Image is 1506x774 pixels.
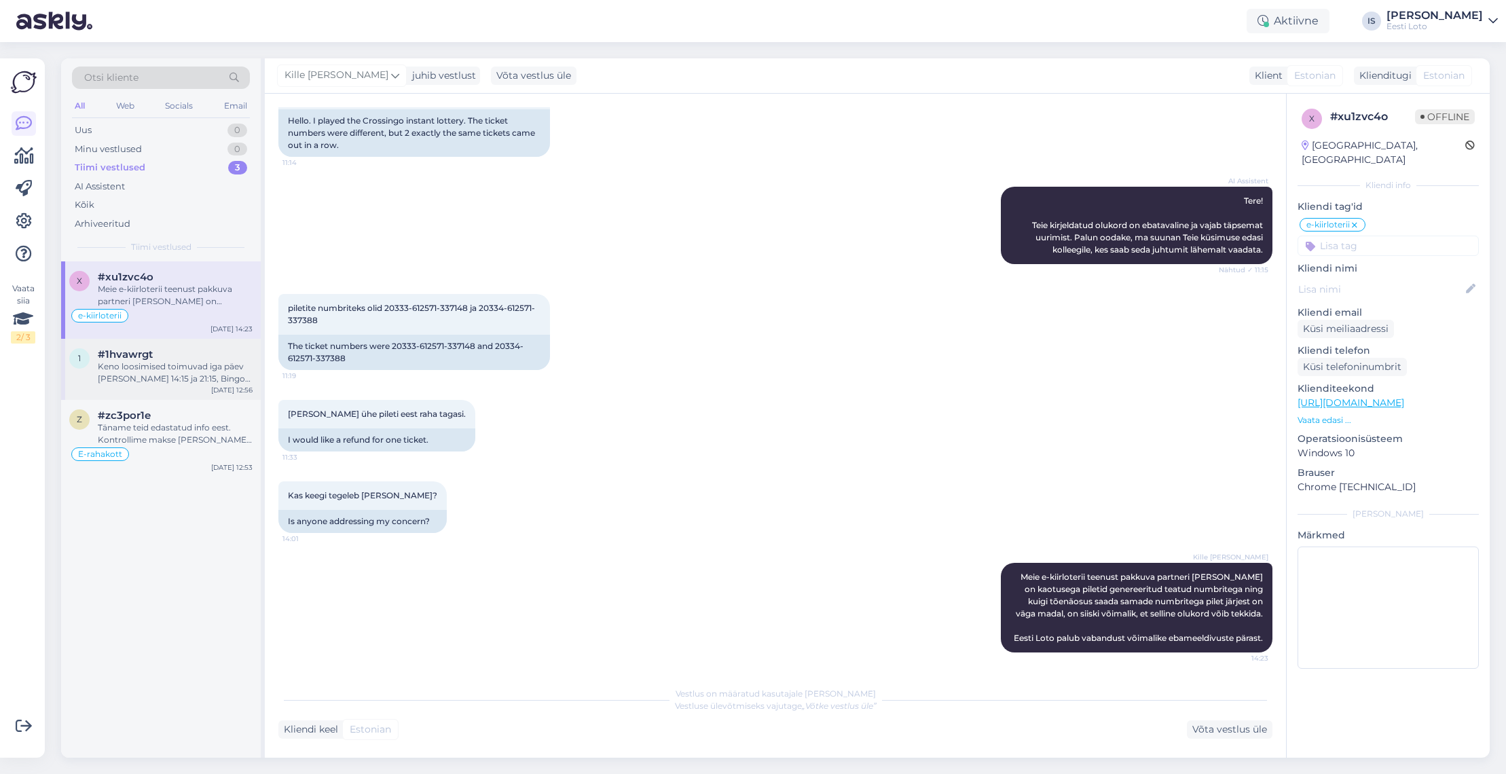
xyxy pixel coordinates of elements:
span: Vestlus on määratud kasutajale [PERSON_NAME] [676,688,876,699]
span: 1 [78,353,81,363]
span: z [77,414,82,424]
span: Kille [PERSON_NAME] [1193,552,1268,562]
span: Estonian [1294,69,1336,83]
span: Kille [PERSON_NAME] [284,68,388,83]
span: x [77,276,82,286]
span: Estonian [350,722,391,737]
p: Windows 10 [1298,446,1479,460]
div: [DATE] 12:53 [211,462,253,473]
div: Socials [162,97,196,115]
span: 11:19 [282,371,333,381]
p: Kliendi tag'id [1298,200,1479,214]
span: [PERSON_NAME] ühe pileti eest raha tagasi. [288,409,466,419]
div: Vaata siia [11,282,35,344]
p: Kliendi email [1298,306,1479,320]
div: The ticket numbers were 20333-612571-337148 and 20334-612571-337388 [278,335,550,370]
div: Eesti Loto [1386,21,1483,32]
span: E-rahakott [78,450,122,458]
div: IS [1362,12,1381,31]
div: Kliendi info [1298,179,1479,191]
span: #1hvawrgt [98,348,153,361]
div: Võta vestlus üle [1187,720,1272,739]
a: [URL][DOMAIN_NAME] [1298,397,1404,409]
div: [DATE] 12:56 [211,385,253,395]
div: [DATE] 14:23 [210,324,253,334]
span: 11:33 [282,452,333,462]
div: Email [221,97,250,115]
div: I would like a refund for one ticket. [278,428,475,451]
div: Küsi telefoninumbrit [1298,358,1407,376]
input: Lisa tag [1298,236,1479,256]
span: #zc3por1e [98,409,151,422]
div: 2 / 3 [11,331,35,344]
div: Arhiveeritud [75,217,130,231]
div: Tiimi vestlused [75,161,145,174]
span: piletite numbriteks olid 20333-612571-337148 ja 20334-612571-337388 [288,303,535,325]
span: e-kiirloterii [1306,221,1350,229]
span: Estonian [1423,69,1465,83]
span: 14:01 [282,534,333,544]
img: Askly Logo [11,69,37,95]
div: Kliendi keel [278,722,338,737]
span: x [1309,113,1315,124]
span: 14:23 [1217,653,1268,663]
div: AI Assistent [75,180,125,193]
div: juhib vestlust [407,69,476,83]
span: AI Assistent [1217,176,1268,186]
div: [GEOGRAPHIC_DATA], [GEOGRAPHIC_DATA] [1302,139,1465,167]
div: Web [113,97,137,115]
div: Keno loosimised toimuvad iga päev [PERSON_NAME] 14:15 ja 21:15, Bingo loto ja Vikinglotto loosimi... [98,361,253,385]
span: Meie e-kiirloterii teenust pakkuva partneri [PERSON_NAME] on kaotusega piletid genereeritud teatu... [1014,572,1265,643]
div: Meie e-kiirloterii teenust pakkuva partneri [PERSON_NAME] on kaotusega piletid genereeritud teatu... [98,283,253,308]
span: Offline [1415,109,1475,124]
div: 0 [227,143,247,156]
div: Aktiivne [1247,9,1329,33]
span: Tiimi vestlused [131,241,191,253]
div: Võta vestlus üle [491,67,576,85]
div: 3 [228,161,247,174]
div: Minu vestlused [75,143,142,156]
span: Otsi kliente [84,71,139,85]
div: Küsi meiliaadressi [1298,320,1394,338]
p: Kliendi nimi [1298,261,1479,276]
div: Täname teid edastatud info eest. Kontrollime makse [PERSON_NAME] suuname selle teie e-rahakotti. ... [98,422,253,446]
div: Kõik [75,198,94,212]
div: 0 [227,124,247,137]
div: [PERSON_NAME] [1386,10,1483,21]
span: e-kiirloterii [78,312,122,320]
p: Kliendi telefon [1298,344,1479,358]
div: Is anyone addressing my concern? [278,510,447,533]
a: [PERSON_NAME]Eesti Loto [1386,10,1498,32]
div: Klient [1249,69,1283,83]
div: All [72,97,88,115]
span: Nähtud ✓ 11:15 [1217,265,1268,275]
p: Chrome [TECHNICAL_ID] [1298,480,1479,494]
p: Klienditeekond [1298,382,1479,396]
div: Uus [75,124,92,137]
span: Kas keegi tegeleb [PERSON_NAME]? [288,490,437,500]
p: Operatsioonisüsteem [1298,432,1479,446]
i: „Võtke vestlus üle” [802,701,877,711]
div: Hello. I played the Crossingo instant lottery. The ticket numbers were different, but 2 exactly t... [278,109,550,157]
p: Vaata edasi ... [1298,414,1479,426]
span: 11:14 [282,158,333,168]
span: Tere! Teie kirjeldatud olukord on ebatavaline ja vajab täpsemat uurimist. Palun oodake, ma suunan... [1032,196,1265,255]
span: Vestluse ülevõtmiseks vajutage [675,701,877,711]
p: Brauser [1298,466,1479,480]
input: Lisa nimi [1298,282,1463,297]
div: # xu1zvc4o [1330,109,1415,125]
p: Märkmed [1298,528,1479,542]
div: Klienditugi [1354,69,1412,83]
div: [PERSON_NAME] [1298,508,1479,520]
span: #xu1zvc4o [98,271,153,283]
